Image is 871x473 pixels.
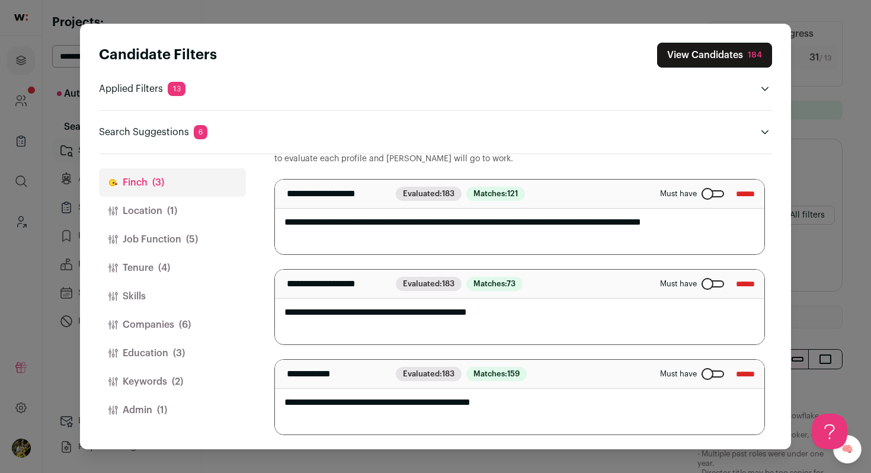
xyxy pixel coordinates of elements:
[442,190,454,197] span: 183
[99,282,246,311] button: Skills
[396,277,462,291] span: Evaluated:
[466,187,525,201] span: Matches:
[158,261,170,275] span: (4)
[812,414,847,449] iframe: Help Scout Beacon - Open
[194,125,207,139] span: 6
[396,187,462,201] span: Evaluated:
[179,318,191,332] span: (6)
[99,311,246,339] button: Companies(6)
[396,367,462,381] span: Evaluated:
[167,204,177,218] span: (1)
[186,232,198,247] span: (5)
[99,254,246,282] button: Tenure(4)
[466,277,523,291] span: Matches:
[152,175,164,190] span: (3)
[833,435,862,464] a: 🧠
[758,82,772,96] button: Open applied filters
[172,375,183,389] span: (2)
[442,280,454,287] span: 183
[99,48,217,62] strong: Candidate Filters
[507,280,515,287] span: 73
[660,279,697,289] span: Must have
[466,367,527,381] span: Matches:
[99,168,246,197] button: Finch(3)
[657,43,772,68] button: Close search preferences
[99,125,207,139] p: Search Suggestions
[507,190,518,197] span: 121
[99,396,246,424] button: Admin(1)
[173,346,185,360] span: (3)
[748,49,762,61] div: 184
[99,82,185,96] p: Applied Filters
[660,369,697,379] span: Must have
[507,370,520,378] span: 159
[99,197,246,225] button: Location(1)
[157,403,167,417] span: (1)
[442,370,454,378] span: 183
[99,339,246,367] button: Education(3)
[99,225,246,254] button: Job Function(5)
[168,82,185,96] span: 13
[660,189,697,199] span: Must have
[99,367,246,396] button: Keywords(2)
